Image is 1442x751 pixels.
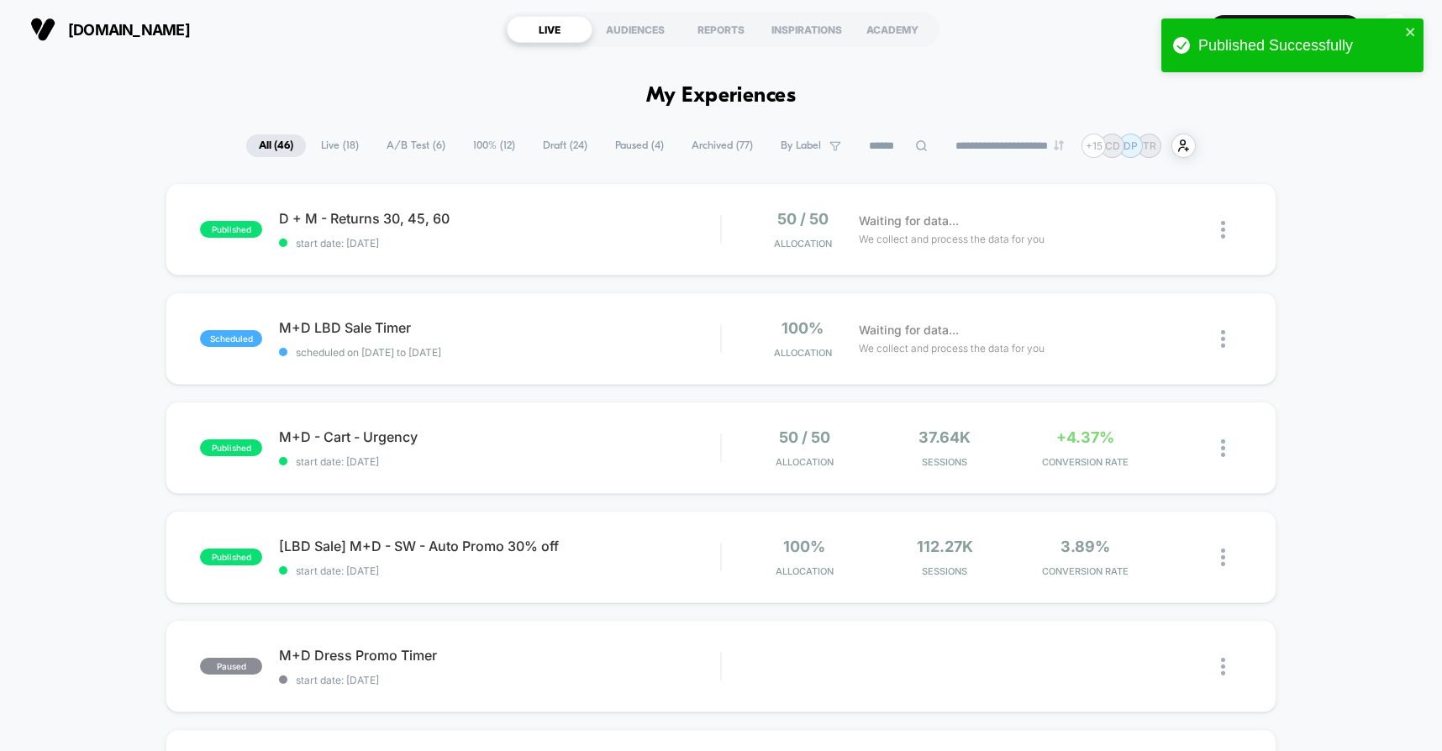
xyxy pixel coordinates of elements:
[507,16,592,43] div: LIVE
[782,319,824,337] span: 100%
[530,134,600,157] span: Draft ( 24 )
[200,221,262,238] span: published
[879,565,1011,577] span: Sessions
[1056,428,1114,446] span: +4.37%
[1405,25,1417,41] button: close
[460,134,528,157] span: 100% ( 12 )
[200,439,262,456] span: published
[25,16,195,43] button: [DOMAIN_NAME]
[776,565,834,577] span: Allocation
[918,428,971,446] span: 37.64k
[1379,13,1412,46] div: MM
[279,319,720,336] span: M+D LBD Sale Timer
[859,212,959,230] span: Waiting for data...
[1221,658,1225,675] img: close
[279,346,720,359] span: scheduled on [DATE] to [DATE]
[859,321,959,339] span: Waiting for data...
[1221,330,1225,348] img: close
[859,231,1045,247] span: We collect and process the data for you
[1124,139,1138,152] p: DP
[1105,139,1120,152] p: CD
[308,134,371,157] span: Live ( 18 )
[279,455,720,468] span: start date: [DATE]
[200,330,262,347] span: scheduled
[200,658,262,675] span: paused
[781,139,821,152] span: By Label
[246,134,306,157] span: All ( 46 )
[679,134,766,157] span: Archived ( 77 )
[279,428,720,445] span: M+D - Cart - Urgency
[279,674,720,686] span: start date: [DATE]
[1221,549,1225,566] img: close
[200,549,262,565] span: published
[1081,134,1106,158] div: + 15
[1221,439,1225,457] img: close
[646,84,797,108] h1: My Experiences
[879,456,1011,468] span: Sessions
[764,16,850,43] div: INSPIRATIONS
[1019,456,1151,468] span: CONVERSION RATE
[850,16,935,43] div: ACADEMY
[592,16,678,43] div: AUDIENCES
[779,428,830,446] span: 50 / 50
[279,565,720,577] span: start date: [DATE]
[1054,140,1064,150] img: end
[279,647,720,664] span: M+D Dress Promo Timer
[777,210,829,228] span: 50 / 50
[1060,538,1110,555] span: 3.89%
[859,340,1045,356] span: We collect and process the data for you
[1198,37,1400,55] div: Published Successfully
[678,16,764,43] div: REPORTS
[776,456,834,468] span: Allocation
[603,134,676,157] span: Paused ( 4 )
[279,538,720,554] span: [LBD Sale] M+D - SW - Auto Promo 30% off
[279,237,720,249] span: start date: [DATE]
[279,210,720,227] span: D + M - Returns 30, 45, 60
[68,21,190,39] span: [DOMAIN_NAME]
[1221,221,1225,239] img: close
[774,347,832,359] span: Allocation
[783,538,825,555] span: 100%
[1143,139,1156,152] p: TR
[1019,565,1151,577] span: CONVERSION RATE
[374,134,458,157] span: A/B Test ( 6 )
[774,238,832,249] span: Allocation
[917,538,973,555] span: 112.27k
[1374,13,1417,47] button: MM
[30,17,55,42] img: Visually logo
